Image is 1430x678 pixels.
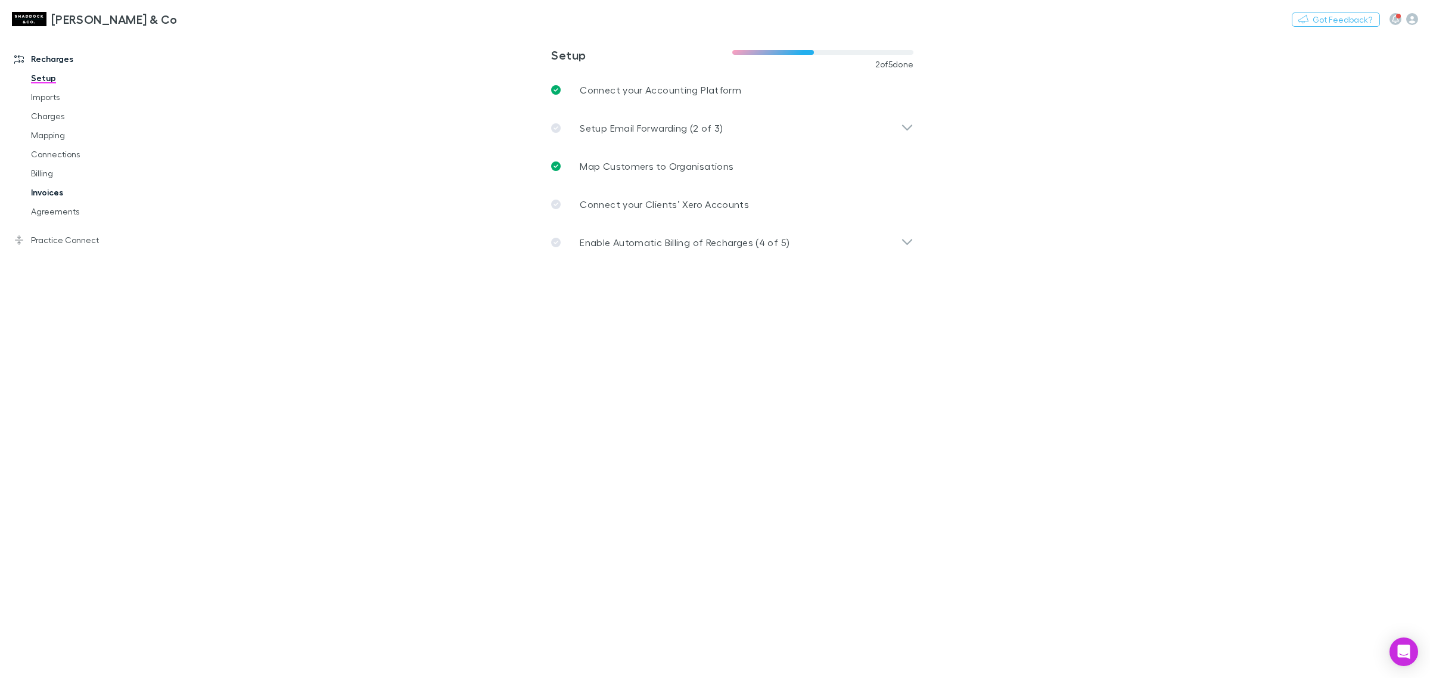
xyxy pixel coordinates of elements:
span: 2 of 5 done [875,60,914,69]
a: Mapping [19,126,168,145]
a: Connect your Clients’ Xero Accounts [542,185,923,223]
a: [PERSON_NAME] & Co [5,5,185,33]
a: Invoices [19,183,168,202]
p: Connect your Clients’ Xero Accounts [580,197,749,212]
a: Billing [19,164,168,183]
a: Connect your Accounting Platform [542,71,923,109]
a: Practice Connect [2,231,168,250]
p: Connect your Accounting Platform [580,83,741,97]
a: Map Customers to Organisations [542,147,923,185]
h3: Setup [551,48,732,62]
div: Setup Email Forwarding (2 of 3) [542,109,923,147]
a: Agreements [19,202,168,221]
p: Map Customers to Organisations [580,159,733,173]
h3: [PERSON_NAME] & Co [51,12,178,26]
a: Connections [19,145,168,164]
p: Enable Automatic Billing of Recharges (4 of 5) [580,235,789,250]
button: Got Feedback? [1292,13,1380,27]
a: Recharges [2,49,168,69]
p: Setup Email Forwarding (2 of 3) [580,121,723,135]
a: Charges [19,107,168,126]
img: Shaddock & Co's Logo [12,12,46,26]
div: Open Intercom Messenger [1389,637,1418,666]
a: Setup [19,69,168,88]
a: Imports [19,88,168,107]
div: Enable Automatic Billing of Recharges (4 of 5) [542,223,923,262]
